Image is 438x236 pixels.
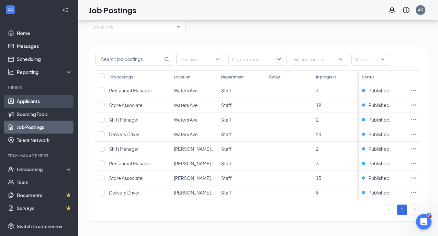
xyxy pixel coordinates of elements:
th: Status [359,70,407,83]
span: Staff [221,88,232,93]
span: 3 [316,88,319,93]
span: Staff [221,190,232,195]
svg: Ellipses [410,160,417,167]
td: Waters Ave [171,112,218,127]
a: SurveysCrown [17,202,72,215]
svg: Ellipses [410,146,417,152]
span: [PERSON_NAME][GEOGRAPHIC_DATA] [174,190,258,195]
svg: Collapse [62,7,69,13]
a: Talent Network [17,134,72,147]
svg: Ellipses [410,175,417,181]
span: 8 [316,190,319,195]
li: Previous Page [384,205,394,215]
td: Staff [218,112,265,127]
td: Waters Ave [171,127,218,142]
a: Team [17,176,72,189]
td: Whitmarsh Island [171,156,218,171]
span: [PERSON_NAME][GEOGRAPHIC_DATA] [174,160,258,166]
span: Published [368,102,389,108]
span: 2 [316,146,319,152]
a: 1 [397,205,407,215]
svg: Settings [8,223,14,230]
span: Published [368,131,389,137]
span: [PERSON_NAME][GEOGRAPHIC_DATA] [174,175,258,181]
svg: Ellipses [410,131,417,137]
span: Staff [221,117,232,123]
div: Department [221,74,244,80]
span: right [413,208,417,212]
td: Whitmarsh Island [171,142,218,156]
td: Whitmarsh Island [171,171,218,185]
div: Job postings [109,74,133,80]
svg: Ellipses [410,102,417,108]
td: Staff [218,83,265,98]
span: 15 [316,175,321,181]
span: Staff [221,160,232,166]
td: Waters Ave [171,98,218,112]
span: Shift Manager [109,146,139,152]
div: Reporting [17,69,73,75]
h1: Job Postings [89,5,136,16]
li: Next Page [410,205,420,215]
span: Staff [221,175,232,181]
div: Location [174,74,190,80]
div: Team Management [8,153,71,159]
svg: UserCheck [8,166,14,172]
span: Delivery Driver [109,190,140,195]
svg: Analysis [8,69,14,75]
span: Delivery Driver [109,131,140,137]
div: 2 [426,213,432,218]
td: Staff [218,98,265,112]
a: Job Postings [17,121,72,134]
a: Scheduling [17,53,72,65]
td: Waters Ave [171,83,218,98]
div: Switch to admin view [17,223,62,230]
span: Restaurant Manager [109,88,152,93]
svg: Notifications [388,6,396,14]
span: 2 [316,117,319,123]
input: Search job postings [96,53,163,65]
svg: MagnifyingGlass [164,57,169,62]
th: In progress [313,70,360,83]
button: right [410,205,420,215]
svg: WorkstreamLogo [7,6,14,13]
a: Home [17,27,72,40]
svg: Ellipses [410,87,417,94]
a: Sourcing Tools [17,108,72,121]
div: AK [418,7,423,13]
div: Onboarding [17,166,67,172]
span: Published [368,189,389,196]
span: [PERSON_NAME][GEOGRAPHIC_DATA] [174,146,258,152]
a: Applicants [17,95,72,108]
td: Staff [218,185,265,200]
span: Waters Ave [174,131,198,137]
span: Waters Ave [174,88,198,93]
span: Staff [221,102,232,108]
td: Staff [218,142,265,156]
svg: Ellipses [410,116,417,123]
span: Published [368,175,389,181]
td: Staff [218,127,265,142]
span: left [387,208,391,212]
li: 1 [397,205,407,215]
span: 24 [316,131,321,137]
div: Hiring [8,85,71,90]
th: Today [265,70,313,83]
span: Store Associate [109,102,143,108]
td: Staff [218,171,265,185]
a: Messages [17,40,72,53]
span: Published [368,146,389,152]
span: 3 [316,160,319,166]
span: 19 [316,102,321,108]
span: Store Associate [109,175,143,181]
iframe: Intercom live chat [416,214,432,230]
svg: Ellipses [410,189,417,196]
span: Shift Manager [109,117,139,123]
span: Waters Ave [174,102,198,108]
td: Whitmarsh Island [171,185,218,200]
td: Staff [218,156,265,171]
svg: QuestionInfo [402,6,410,14]
span: Published [368,87,389,94]
span: Waters Ave [174,117,198,123]
button: left [384,205,394,215]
